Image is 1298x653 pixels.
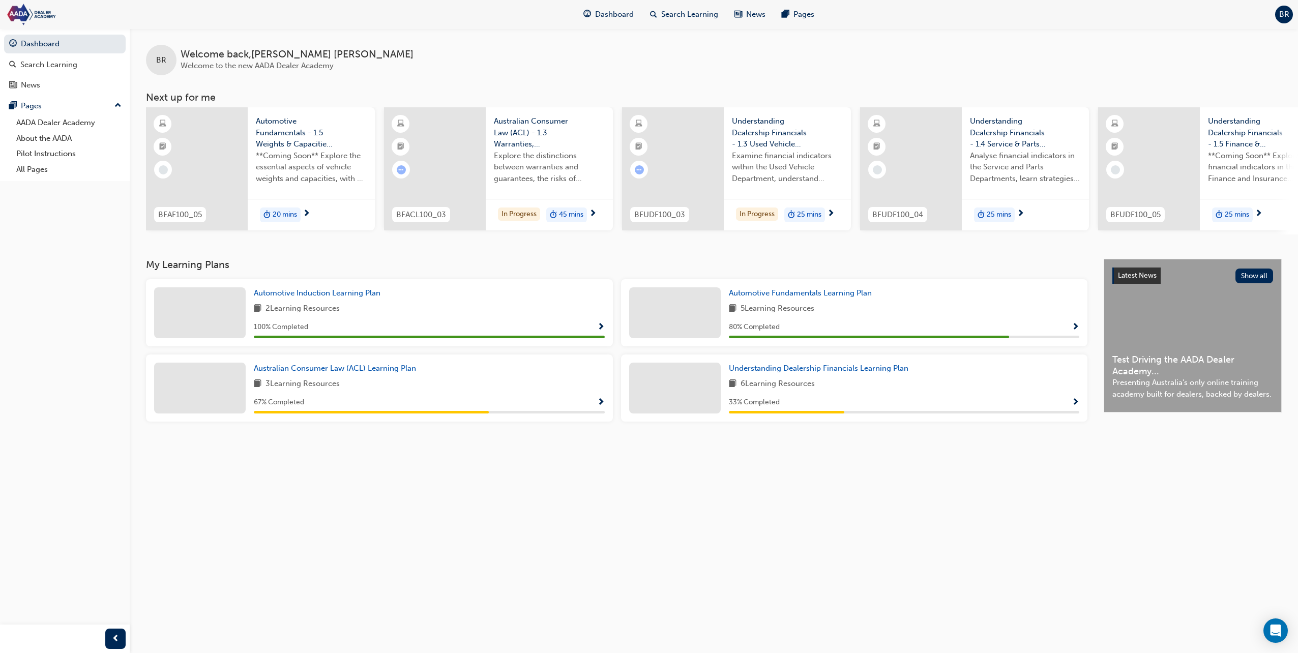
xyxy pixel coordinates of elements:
[575,4,642,25] a: guage-iconDashboard
[873,140,880,154] span: booktick-icon
[494,115,605,150] span: Australian Consumer Law (ACL) - 1.3 Warranties, Guarantees, Prohibited Conduct & Obligations
[20,59,77,71] div: Search Learning
[1111,165,1120,174] span: learningRecordVerb_NONE-icon
[256,150,367,185] span: **Coming Soon** Explore the essential aspects of vehicle weights and capacities, with a focus on ...
[265,378,340,391] span: 3 Learning Resources
[729,303,736,315] span: book-icon
[873,117,880,131] span: learningResourceType_ELEARNING-icon
[1072,321,1079,334] button: Show Progress
[860,107,1089,230] a: BFUDF100_04Understanding Dealership Financials - 1.4 Service & Parts DepartmentsAnalyse financial...
[729,364,908,373] span: Understanding Dealership Financials Learning Plan
[397,165,406,174] span: learningRecordVerb_ATTEMPT-icon
[1111,117,1118,131] span: learningResourceType_ELEARNING-icon
[1235,269,1274,283] button: Show all
[595,9,634,20] span: Dashboard
[254,378,261,391] span: book-icon
[978,209,985,222] span: duration-icon
[9,61,16,70] span: search-icon
[1275,6,1293,23] button: BR
[9,40,17,49] span: guage-icon
[1110,209,1161,221] span: BFUDF100_05
[256,115,367,150] span: Automotive Fundamentals - 1.5 Weights & Capacities (COMING SOON)
[159,165,168,174] span: learningRecordVerb_NONE-icon
[589,210,597,219] span: next-icon
[114,99,122,112] span: up-icon
[774,4,822,25] a: pages-iconPages
[396,209,446,221] span: BFACL100_03
[782,8,789,21] span: pages-icon
[729,363,912,374] a: Understanding Dealership Financials Learning Plan
[254,321,308,333] span: 100 % Completed
[732,150,843,185] span: Examine financial indicators within the Used Vehicle Department, understand Return on Investment,...
[583,8,591,21] span: guage-icon
[729,321,780,333] span: 80 % Completed
[788,209,795,222] span: duration-icon
[741,303,814,315] span: 5 Learning Resources
[4,55,126,74] a: Search Learning
[970,115,1081,150] span: Understanding Dealership Financials - 1.4 Service & Parts Departments
[597,396,605,409] button: Show Progress
[4,35,126,53] a: Dashboard
[4,76,126,95] a: News
[635,117,642,131] span: learningResourceType_ELEARNING-icon
[4,33,126,97] button: DashboardSearch LearningNews
[793,9,814,20] span: Pages
[987,209,1011,221] span: 25 mins
[622,107,851,230] a: BFUDF100_03Understanding Dealership Financials - 1.3 Used Vehicle DepartmentExamine financial ind...
[1104,259,1282,412] a: Latest NewsShow allTest Driving the AADA Dealer Academy...Presenting Australia's only online trai...
[303,210,310,219] span: next-icon
[254,287,385,299] a: Automotive Induction Learning Plan
[734,8,742,21] span: news-icon
[21,100,42,112] div: Pages
[397,140,404,154] span: booktick-icon
[746,9,765,20] span: News
[634,209,685,221] span: BFUDF100_03
[12,162,126,177] a: All Pages
[1072,398,1079,407] span: Show Progress
[661,9,718,20] span: Search Learning
[1072,323,1079,332] span: Show Progress
[146,107,375,230] a: BFAF100_05Automotive Fundamentals - 1.5 Weights & Capacities (COMING SOON)**Coming Soon** Explore...
[1017,210,1024,219] span: next-icon
[550,209,557,222] span: duration-icon
[146,259,1087,271] h3: My Learning Plans
[1255,210,1262,219] span: next-icon
[1112,354,1273,377] span: Test Driving the AADA Dealer Academy...
[1225,209,1249,221] span: 25 mins
[498,207,540,221] div: In Progress
[1072,396,1079,409] button: Show Progress
[254,363,420,374] a: Australian Consumer Law (ACL) Learning Plan
[254,397,304,408] span: 67 % Completed
[273,209,297,221] span: 20 mins
[827,210,835,219] span: next-icon
[254,364,416,373] span: Australian Consumer Law (ACL) Learning Plan
[1118,271,1157,280] span: Latest News
[12,131,126,146] a: About the AADA
[1112,268,1273,284] a: Latest NewsShow all
[726,4,774,25] a: news-iconNews
[1279,9,1289,20] span: BR
[21,79,40,91] div: News
[1263,618,1288,643] div: Open Intercom Messenger
[635,140,642,154] span: booktick-icon
[970,150,1081,185] span: Analyse financial indicators in the Service and Parts Departments, learn strategies for driving r...
[265,303,340,315] span: 2 Learning Resources
[159,140,166,154] span: booktick-icon
[397,117,404,131] span: learningResourceType_ELEARNING-icon
[158,209,202,221] span: BFAF100_05
[254,303,261,315] span: book-icon
[9,102,17,111] span: pages-icon
[5,3,122,26] img: Trak
[732,115,843,150] span: Understanding Dealership Financials - 1.3 Used Vehicle Department
[263,209,271,222] span: duration-icon
[12,115,126,131] a: AADA Dealer Academy
[494,150,605,185] span: Explore the distinctions between warranties and guarantees, the risks of misleading or unconscion...
[4,97,126,115] button: Pages
[181,49,414,61] span: Welcome back , [PERSON_NAME] [PERSON_NAME]
[797,209,821,221] span: 25 mins
[159,117,166,131] span: learningResourceType_ELEARNING-icon
[635,165,644,174] span: learningRecordVerb_ATTEMPT-icon
[741,378,815,391] span: 6 Learning Resources
[181,61,334,70] span: Welcome to the new AADA Dealer Academy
